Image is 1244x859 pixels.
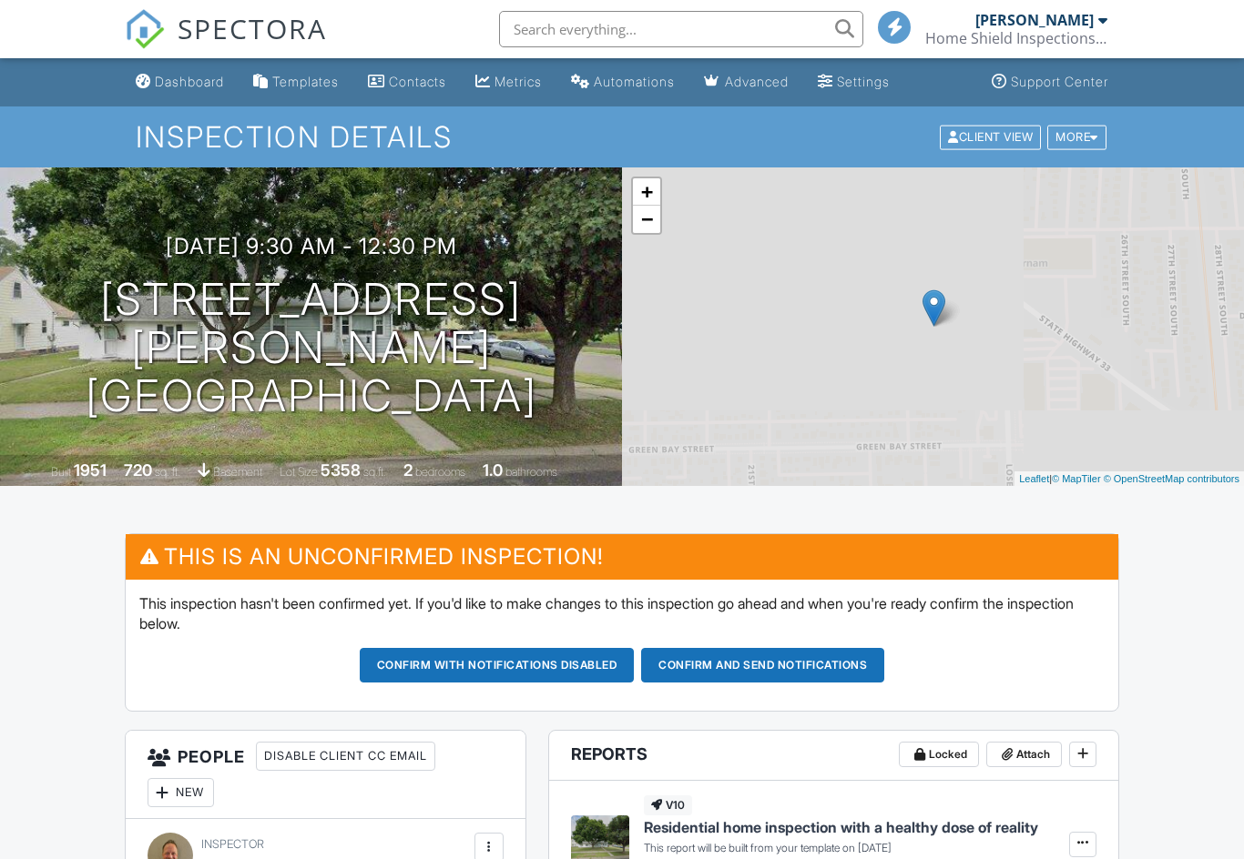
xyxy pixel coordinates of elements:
[1104,473,1239,484] a: © OpenStreetMap contributors
[1015,471,1244,487] div: |
[128,66,231,99] a: Dashboard
[633,178,660,206] a: Zoom in
[725,74,789,89] div: Advanced
[641,648,884,682] button: Confirm and send notifications
[125,25,327,63] a: SPECTORA
[148,778,214,807] div: New
[697,66,796,99] a: Advanced
[155,74,224,89] div: Dashboard
[483,460,503,480] div: 1.0
[155,465,180,479] span: sq. ft.
[505,465,557,479] span: bathrooms
[178,9,327,47] span: SPECTORA
[925,29,1107,47] div: Home Shield Inspections LLC
[74,460,107,480] div: 1951
[139,593,1106,634] p: This inspection hasn't been confirmed yet. If you'd like to make changes to this inspection go ah...
[1047,125,1106,149] div: More
[246,66,346,99] a: Templates
[940,125,1041,149] div: Client View
[633,206,660,233] a: Zoom out
[975,11,1094,29] div: [PERSON_NAME]
[125,9,165,49] img: The Best Home Inspection Software - Spectora
[272,74,339,89] div: Templates
[499,11,863,47] input: Search everything...
[361,66,454,99] a: Contacts
[468,66,549,99] a: Metrics
[136,121,1107,153] h1: Inspection Details
[126,534,1119,579] h3: This is an Unconfirmed Inspection!
[415,465,465,479] span: bedrooms
[1011,74,1108,89] div: Support Center
[938,129,1045,143] a: Client View
[594,74,675,89] div: Automations
[363,465,386,479] span: sq.ft.
[811,66,897,99] a: Settings
[29,276,593,419] h1: [STREET_ADDRESS][PERSON_NAME] [GEOGRAPHIC_DATA]
[564,66,682,99] a: Automations (Basic)
[837,74,890,89] div: Settings
[213,465,262,479] span: basement
[126,731,525,819] h3: People
[201,837,264,851] span: Inspector
[280,465,318,479] span: Lot Size
[1052,473,1101,484] a: © MapTiler
[403,460,413,480] div: 2
[389,74,446,89] div: Contacts
[360,648,635,682] button: Confirm with notifications disabled
[124,460,152,480] div: 720
[256,742,435,771] div: Disable Client CC Email
[495,74,542,89] div: Metrics
[1019,473,1049,484] a: Leaflet
[51,465,71,479] span: Built
[166,234,457,258] h3: [DATE] 9:30 am - 12:30 pm
[321,460,361,480] div: 5358
[984,66,1116,99] a: Support Center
